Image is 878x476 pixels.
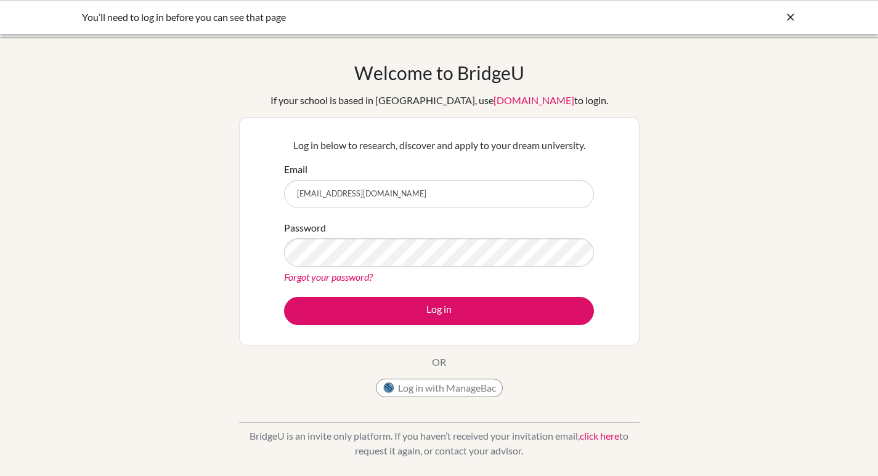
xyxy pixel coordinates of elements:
[432,355,446,369] p: OR
[284,220,326,235] label: Password
[284,138,594,153] p: Log in below to research, discover and apply to your dream university.
[376,379,503,397] button: Log in with ManageBac
[239,429,640,458] p: BridgeU is an invite only platform. If you haven’t received your invitation email, to request it ...
[284,297,594,325] button: Log in
[354,62,524,84] h1: Welcome to BridgeU
[494,94,574,106] a: [DOMAIN_NAME]
[284,271,373,283] a: Forgot your password?
[580,430,619,442] a: click here
[284,162,307,177] label: Email
[82,10,612,25] div: You’ll need to log in before you can see that page
[270,93,608,108] div: If your school is based in [GEOGRAPHIC_DATA], use to login.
